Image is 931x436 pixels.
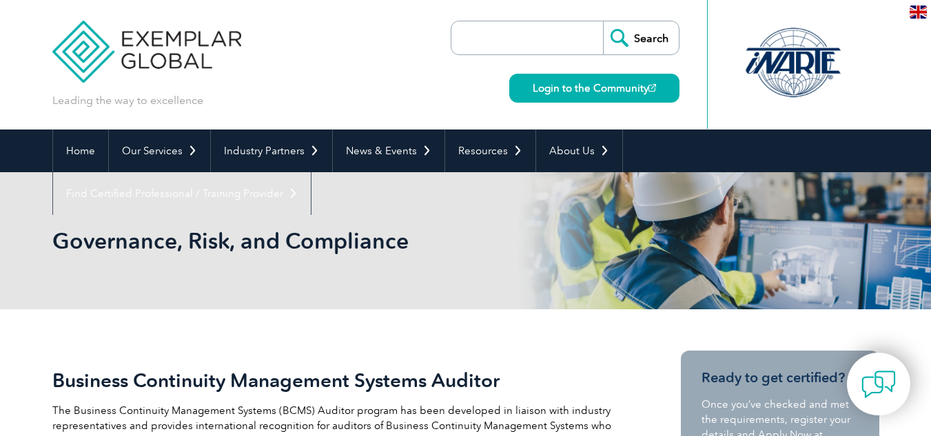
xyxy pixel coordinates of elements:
img: open_square.png [648,84,656,92]
a: About Us [536,129,622,172]
img: contact-chat.png [861,367,896,402]
input: Search [603,21,679,54]
a: Resources [445,129,535,172]
h2: Business Continuity Management Systems Auditor [52,369,631,391]
a: Find Certified Professional / Training Provider [53,172,311,215]
p: Leading the way to excellence [52,93,203,108]
a: Our Services [109,129,210,172]
a: Home [53,129,108,172]
h1: Governance, Risk, and Compliance [52,227,582,254]
a: News & Events [333,129,444,172]
h3: Ready to get certified? [702,369,859,386]
img: en [910,6,927,19]
a: Industry Partners [211,129,332,172]
a: Login to the Community [509,74,679,103]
